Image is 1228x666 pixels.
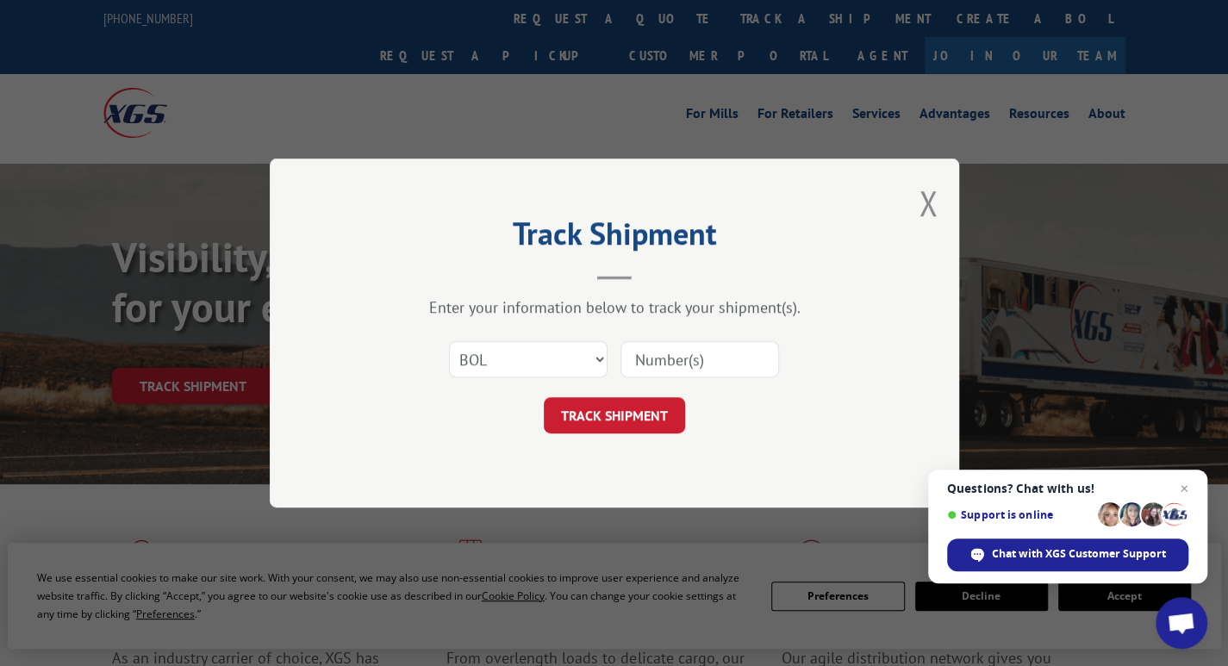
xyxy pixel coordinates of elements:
h2: Track Shipment [356,221,873,254]
div: Enter your information below to track your shipment(s). [356,297,873,317]
div: Chat with XGS Customer Support [947,538,1188,571]
input: Number(s) [620,341,779,377]
button: Close modal [919,180,938,226]
span: Questions? Chat with us! [947,482,1188,495]
span: Support is online [947,508,1092,521]
button: TRACK SHIPMENT [544,397,685,433]
div: Open chat [1156,597,1207,649]
span: Chat with XGS Customer Support [992,546,1166,562]
span: Close chat [1174,478,1194,499]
